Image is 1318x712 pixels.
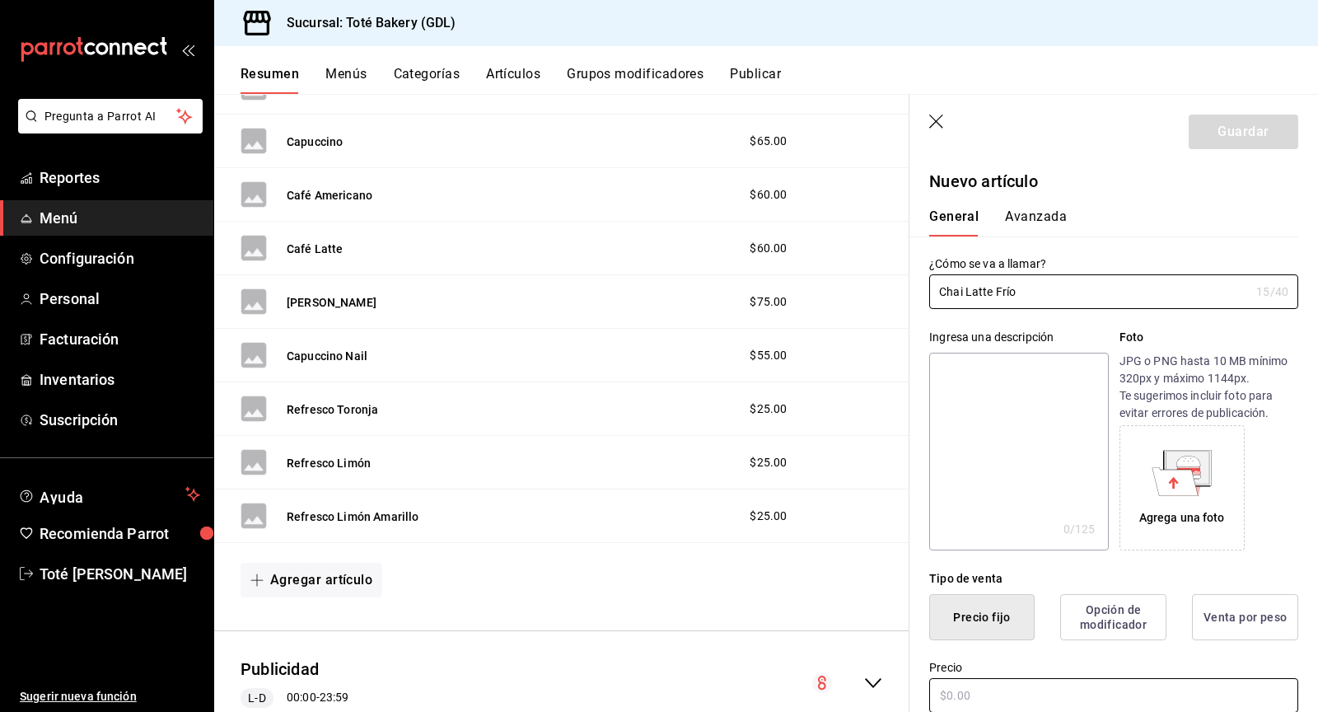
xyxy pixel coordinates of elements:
button: Opción de modificador [1060,594,1166,640]
div: Agrega una foto [1139,509,1225,527]
button: Café Americano [287,187,372,204]
p: Foto [1119,329,1298,346]
span: Sugerir nueva función [20,688,200,705]
span: Ayuda [40,485,179,504]
div: navigation tabs [241,66,1318,94]
span: Recomienda Parrot [40,522,200,545]
button: Pregunta a Parrot AI [18,99,203,133]
div: Tipo de venta [929,570,1298,588]
span: Menú [40,207,200,229]
label: ¿Cómo se va a llamar? [929,258,1298,269]
button: Venta por peso [1192,594,1298,640]
button: Grupos modificadores [567,66,703,94]
span: $25.00 [750,508,787,525]
button: Agregar artículo [241,563,382,597]
div: Ingresa una descripción [929,329,1108,346]
p: Nuevo artículo [929,169,1298,194]
button: Menús [325,66,367,94]
button: Refresco Limón Amarillo [287,508,418,525]
h3: Sucursal: Toté Bakery (GDL) [273,13,456,33]
button: Publicidad [241,658,319,682]
button: General [929,208,979,237]
div: 15 /40 [1256,283,1288,300]
span: $25.00 [750,400,787,418]
button: Capuccino [287,133,343,150]
span: Reportes [40,166,200,189]
span: $55.00 [750,347,787,364]
span: $75.00 [750,293,787,311]
button: Refresco Toronja [287,401,378,418]
button: Avanzada [1005,208,1067,237]
button: Precio fijo [929,594,1035,640]
span: $60.00 [750,186,787,204]
span: $65.00 [750,133,787,150]
button: Refresco Limón [287,455,371,471]
a: Pregunta a Parrot AI [12,119,203,137]
span: Suscripción [40,409,200,431]
p: JPG o PNG hasta 10 MB mínimo 320px y máximo 1144px. Te sugerimos incluir foto para evitar errores... [1119,353,1298,422]
button: Categorías [394,66,460,94]
span: Pregunta a Parrot AI [44,108,177,125]
button: open_drawer_menu [181,43,194,56]
span: $25.00 [750,454,787,471]
span: L-D [241,690,272,707]
div: Agrega una foto [1124,429,1241,546]
span: Toté [PERSON_NAME] [40,563,200,585]
button: Resumen [241,66,299,94]
div: 00:00 - 23:59 [241,688,348,708]
span: Facturación [40,328,200,350]
span: Personal [40,288,200,310]
button: Publicar [730,66,781,94]
button: [PERSON_NAME] [287,294,376,311]
button: Capuccino Nail [287,348,367,364]
button: Café Latte [287,241,344,257]
span: Inventarios [40,368,200,391]
div: navigation tabs [929,208,1278,237]
span: Configuración [40,247,200,269]
button: Artículos [486,66,540,94]
label: Precio [929,662,1298,673]
div: 0 /125 [1063,521,1096,537]
span: $60.00 [750,240,787,257]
